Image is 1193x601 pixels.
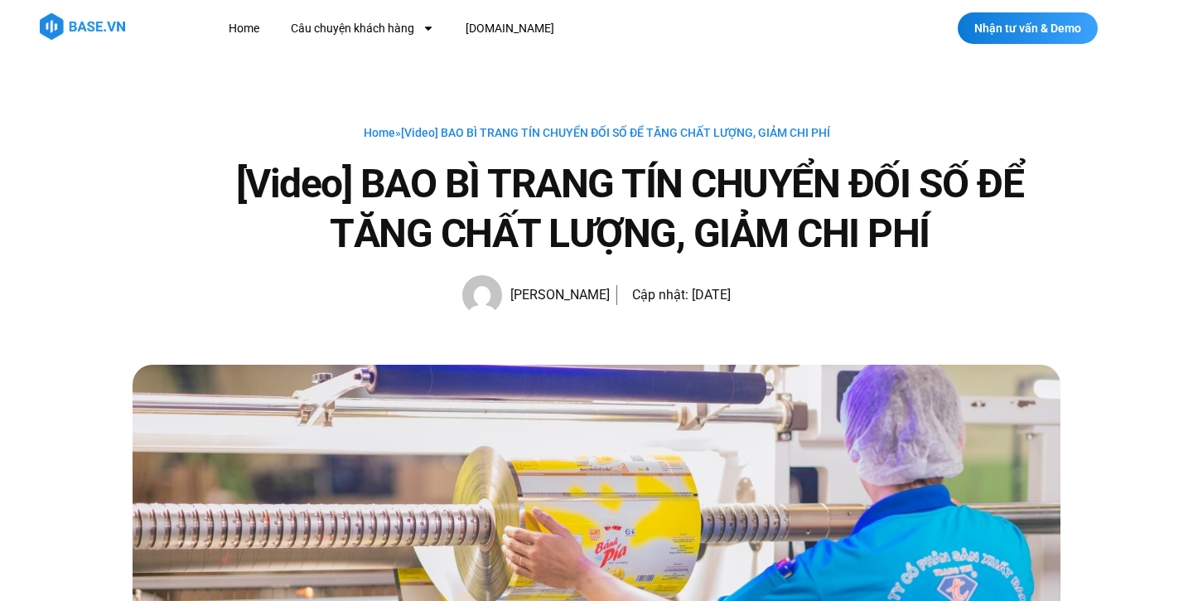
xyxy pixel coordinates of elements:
[632,287,688,303] span: Cập nhật:
[462,275,610,315] a: Picture of Hạnh Hoàng [PERSON_NAME]
[974,22,1081,34] span: Nhận tư vấn & Demo
[692,287,731,303] time: [DATE]
[364,126,395,139] a: Home
[401,126,830,139] span: [Video] BAO BÌ TRANG TÍN CHUYỂN ĐỐI SỐ ĐỂ TĂNG CHẤT LƯỢNG, GIẢM CHI PHÍ
[199,159,1060,259] h1: [Video] BAO BÌ TRANG TÍN CHUYỂN ĐỐI SỐ ĐỂ TĂNG CHẤT LƯỢNG, GIẢM CHI PHÍ
[364,126,830,139] span: »
[278,13,447,44] a: Câu chuyện khách hàng
[453,13,567,44] a: [DOMAIN_NAME]
[216,13,272,44] a: Home
[216,13,852,44] nav: Menu
[502,284,610,307] span: [PERSON_NAME]
[462,275,502,315] img: Picture of Hạnh Hoàng
[958,12,1098,44] a: Nhận tư vấn & Demo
